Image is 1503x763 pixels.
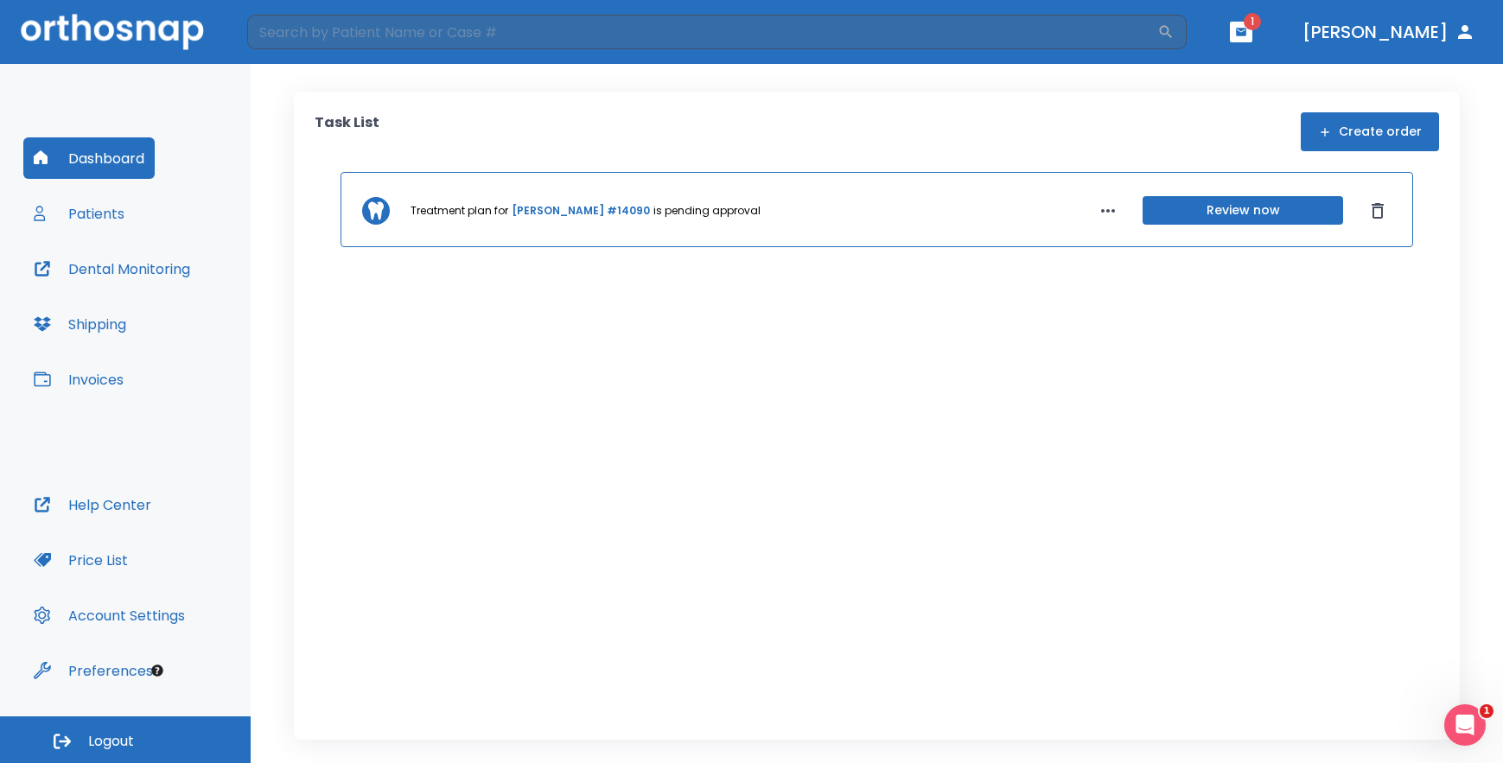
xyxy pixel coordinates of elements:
[28,69,318,120] div: Placing attachments on crowns can be challenging but is sometimes necessary for treatment success.
[11,7,44,40] button: go back
[1143,196,1343,225] button: Review now
[27,566,41,580] button: Emoji picker
[28,422,270,524] div: If you still need help with placing the attachment on the crown or have more questions about your...
[82,566,96,580] button: Upload attachment
[653,203,761,219] p: is pending approval
[1301,112,1439,151] button: Create order
[21,14,204,49] img: Orthosnap
[23,193,135,234] button: Patients
[411,203,508,219] p: Treatment plan for
[23,650,163,691] button: Preferences
[49,10,77,37] img: Profile image for Fin
[1480,704,1493,718] span: 1
[271,7,303,40] button: Home
[28,129,318,247] div: We have specific methods for placing attachments on crowns, and sometimes the treatment plan can ...
[88,732,134,751] span: Logout
[23,539,138,581] button: Price List
[14,59,332,410] div: Placing attachments on crowns can be challenging but is sometimes necessary for treatment success...
[84,16,105,29] h1: Fin
[512,203,650,219] a: [PERSON_NAME] #14090
[1364,197,1392,225] button: Dismiss
[247,15,1157,49] input: Search by Patient Name or Case #
[303,7,334,38] div: Close
[1444,704,1486,746] iframe: Intercom live chat
[23,359,134,400] button: Invoices
[14,59,332,412] div: Fin says…
[23,248,201,289] button: Dental Monitoring
[147,105,161,119] a: Source reference 7055989:
[150,663,165,678] div: Tooltip anchor
[54,566,68,580] button: Gif picker
[23,137,155,179] button: Dashboard
[23,303,137,345] button: Shipping
[1244,13,1261,30] span: 1
[15,530,331,559] textarea: Message…
[23,595,195,636] button: Account Settings
[14,411,283,534] div: If you still need help with placing the attachment on the crown or have more questions about your...
[315,112,379,151] p: Task List
[1296,16,1482,48] button: [PERSON_NAME]
[296,559,324,587] button: Send a message…
[14,411,332,572] div: Fin says…
[28,256,318,340] div: For detailed guidance on crown attachment placement techniques, I'd recommend scheduling a clinic...
[28,349,318,400] div: To help you further with this specific case, could you please provide your case ID, order ID, or ...
[23,484,162,525] button: Help Center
